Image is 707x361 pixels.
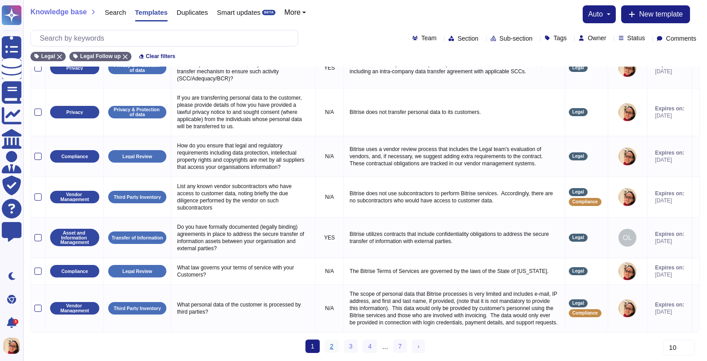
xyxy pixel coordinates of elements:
[666,35,696,42] span: Comments
[114,195,161,200] p: Third Party Inventory
[627,35,645,41] span: Status
[572,190,584,194] span: Legal
[53,231,96,245] p: Asset and Information Management
[618,262,636,280] img: user
[175,262,312,281] p: What law governs your terms of service with your Customers?
[347,143,561,169] p: Bitrise uses a vendor review process that includes the Legal team's evaluation of vendors, and, i...
[621,5,690,23] button: New template
[618,299,636,317] img: user
[639,11,683,18] span: New template
[66,66,83,71] p: Privacy
[344,340,358,353] a: 3
[572,154,584,159] span: Legal
[53,303,96,313] p: Vendor Management
[319,109,340,116] p: N/A
[319,153,340,160] p: N/A
[588,35,606,41] span: Owner
[655,68,684,75] span: [DATE]
[347,228,561,247] p: Bitrise utilizes contracts that include confidentiality obligations to address the secure transfe...
[111,63,163,72] p: Privacy & Protection of data
[80,54,121,59] span: Legal Follow up
[554,35,567,41] span: Tags
[175,299,312,318] p: What personal data of the customer is processed by third parties?
[618,147,636,165] img: user
[572,200,598,204] span: Compliance
[175,92,312,132] p: If you are transferring personal data to the customer, please provide details of how you have pro...
[347,59,561,77] p: We are GDPR compliant with respect to personal data transfers outside the EEA, including an intra...
[655,271,684,278] span: [DATE]
[217,9,261,16] span: Smart updates
[319,193,340,201] p: N/A
[30,8,87,16] span: Knowledge base
[347,265,561,277] p: The Bitrise Terms of Services are governed by the laws of the State of [US_STATE].
[123,269,152,274] p: Legal Review
[175,51,312,84] p: If you process/store/access Personal Data (of EU residents) outside of the EEA, do you have a val...
[655,112,684,119] span: [DATE]
[588,11,610,18] button: auto
[588,11,603,18] span: auto
[325,340,339,353] a: 2
[175,180,312,214] p: List any known vendor subcontractors who have access to customer data, noting briefly the due dil...
[284,9,301,16] span: More
[457,35,478,42] span: Section
[53,192,96,201] p: Vendor Management
[572,66,584,70] span: Legal
[347,106,561,118] p: Bitrise does not transfer personal data to its customers.
[262,10,275,15] div: BETA
[175,221,312,254] p: Do you have formally documented (legally binding) agreements in place to address the secure trans...
[112,235,163,240] p: Transfer of Information
[500,35,533,42] span: Sub-section
[2,336,26,356] button: user
[572,110,584,114] span: Legal
[347,188,561,206] p: Bitrise does not use subcontractors to perform Bitrise services. Accordingly, there are no subcon...
[655,149,684,156] span: Expires on:
[61,154,88,159] p: Compliance
[572,311,598,315] span: Compliance
[4,338,20,354] img: user
[284,9,306,16] button: More
[135,9,168,16] span: Templates
[618,229,636,247] img: user
[146,54,175,59] span: Clear filters
[655,197,684,204] span: [DATE]
[61,269,88,274] p: Compliance
[655,190,684,197] span: Expires on:
[618,188,636,206] img: user
[618,103,636,121] img: user
[393,340,407,353] a: 7
[105,9,126,16] span: Search
[572,235,584,240] span: Legal
[114,306,161,311] p: Third Party Inventory
[319,234,340,241] p: YES
[417,343,419,350] span: ›
[655,231,684,238] span: Expires on:
[319,305,340,312] p: N/A
[618,59,636,77] img: user
[655,308,684,315] span: [DATE]
[572,301,584,306] span: Legal
[13,319,18,324] div: 5
[319,268,340,275] p: N/A
[655,105,684,112] span: Expires on:
[66,110,83,115] p: Privacy
[655,264,684,271] span: Expires on:
[35,30,298,46] input: Search by keywords
[655,156,684,164] span: [DATE]
[175,140,312,173] p: How do you ensure that legal and regulatory requirements including data protection, intellectual ...
[177,9,208,16] span: Duplicates
[421,35,436,41] span: Team
[123,154,152,159] p: Legal Review
[347,288,561,328] p: The scope of personal data that Bitrise processes is very limited and includes e-mail, IP address...
[363,340,377,353] a: 4
[111,107,163,117] p: Privacy & Protection of data
[655,238,684,245] span: [DATE]
[655,301,684,308] span: Expires on:
[382,340,388,354] div: ...
[319,64,340,71] p: YES
[572,269,584,273] span: Legal
[41,54,55,59] span: Legal
[305,340,320,353] span: 1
